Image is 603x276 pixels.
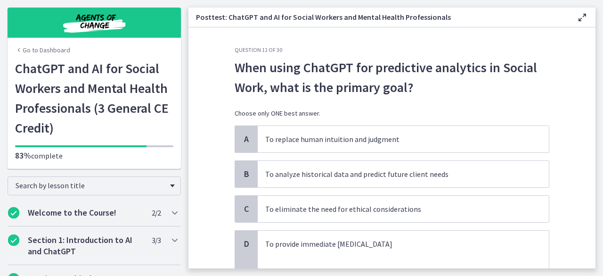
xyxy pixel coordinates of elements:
[8,207,19,218] i: Completed
[15,59,173,138] h1: ChatGPT and AI for Social Workers and Mental Health Professionals (3 General CE Credit)
[15,150,31,161] span: 83%
[38,11,151,34] img: Agents of Change Social Work Test Prep
[265,238,522,250] p: To provide immediate [MEDICAL_DATA]
[241,238,252,250] span: D
[241,168,252,180] span: B
[8,176,181,195] div: Search by lesson title
[28,234,143,257] h2: Section 1: Introduction to AI and ChatGPT
[235,109,549,118] p: Choose only ONE best answer.
[241,134,252,145] span: A
[15,150,173,161] p: complete
[265,168,522,180] p: To analyze historical data and predict future client needs
[196,11,562,23] h3: Posttest: ChatGPT and AI for Social Workers and Mental Health Professionals
[265,134,522,145] p: To replace human intuition and judgment
[152,234,161,246] span: 3 / 3
[235,46,549,54] h3: Question 11 of 30
[152,207,161,218] span: 2 / 2
[15,45,70,55] a: Go to Dashboard
[265,203,522,215] p: To eliminate the need for ethical considerations
[8,234,19,246] i: Completed
[16,181,165,190] span: Search by lesson title
[235,58,549,97] p: When using ChatGPT for predictive analytics in Social Work, what is the primary goal?
[241,203,252,215] span: C
[28,207,143,218] h2: Welcome to the Course!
